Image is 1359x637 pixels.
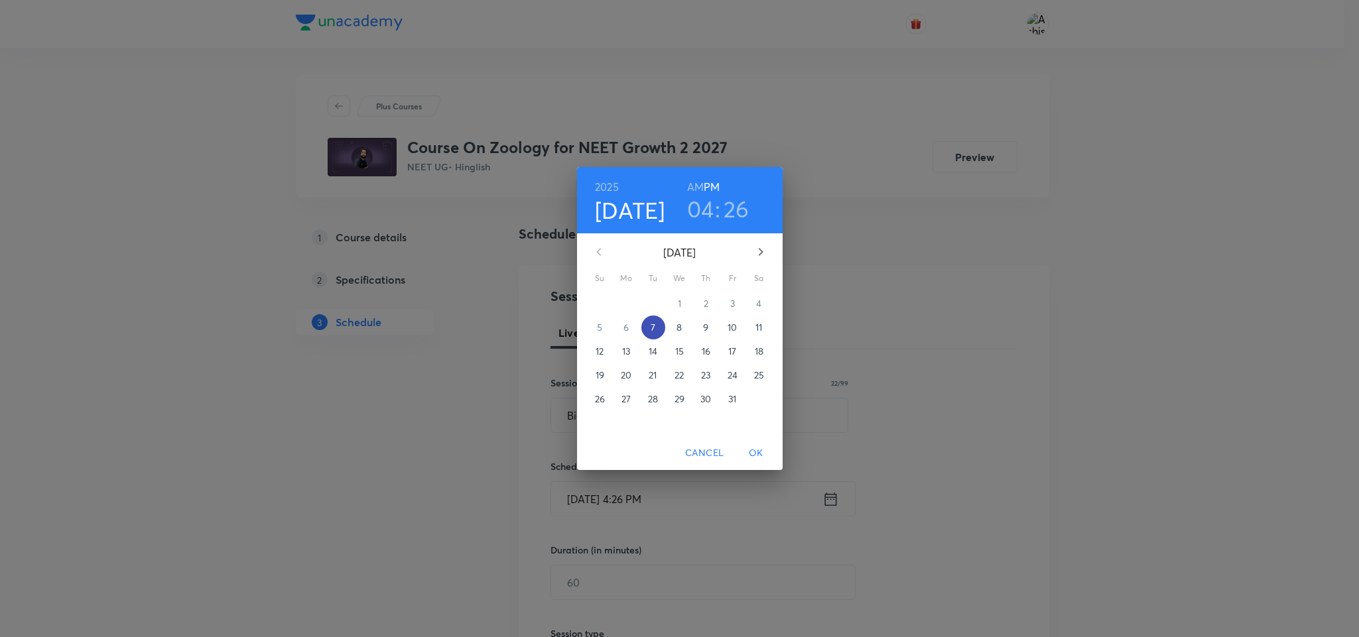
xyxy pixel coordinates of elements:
button: 25 [747,363,771,387]
button: 28 [641,387,665,411]
span: OK [740,445,772,461]
p: 18 [755,345,763,358]
button: 27 [615,387,639,411]
button: 9 [694,316,718,339]
button: 23 [694,363,718,387]
p: 21 [649,369,657,382]
button: 11 [747,316,771,339]
span: Mo [615,272,639,285]
p: 9 [703,321,708,334]
button: 24 [721,363,745,387]
button: 8 [668,316,692,339]
p: 29 [675,392,684,406]
p: 8 [677,321,682,334]
span: Tu [641,272,665,285]
button: [DATE] [595,196,665,224]
p: 11 [755,321,762,334]
button: 17 [721,339,745,363]
button: Cancel [680,441,729,465]
p: 7 [651,321,655,334]
p: 13 [622,345,630,358]
p: 24 [728,369,738,382]
button: OK [735,441,777,465]
button: 10 [721,316,745,339]
button: AM [687,178,704,196]
button: 14 [641,339,665,363]
button: 19 [588,363,612,387]
p: 28 [648,392,658,406]
span: Fr [721,272,745,285]
button: 26 [588,387,612,411]
span: We [668,272,692,285]
button: 2025 [595,178,619,196]
p: 31 [728,392,736,406]
button: 30 [694,387,718,411]
button: 18 [747,339,771,363]
button: 20 [615,363,639,387]
button: 29 [668,387,692,411]
button: 04 [687,195,714,223]
p: 27 [621,392,631,406]
button: 31 [721,387,745,411]
p: 10 [728,321,737,334]
p: [DATE] [615,245,745,261]
p: 26 [595,392,605,406]
p: 17 [728,345,736,358]
h3: : [715,195,720,223]
p: 15 [675,345,684,358]
button: 22 [668,363,692,387]
span: Cancel [685,445,724,461]
button: 15 [668,339,692,363]
p: 19 [596,369,604,382]
button: 12 [588,339,612,363]
span: Th [694,272,718,285]
p: 23 [701,369,710,382]
p: 12 [596,345,604,358]
button: 21 [641,363,665,387]
span: Sa [747,272,771,285]
button: 7 [641,316,665,339]
button: 16 [694,339,718,363]
p: 14 [649,345,657,358]
button: 26 [724,195,749,223]
p: 16 [702,345,710,358]
p: 30 [700,392,711,406]
button: PM [704,178,720,196]
button: 13 [615,339,639,363]
span: Su [588,272,612,285]
p: 25 [754,369,764,382]
p: 20 [621,369,631,382]
p: 22 [675,369,684,382]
